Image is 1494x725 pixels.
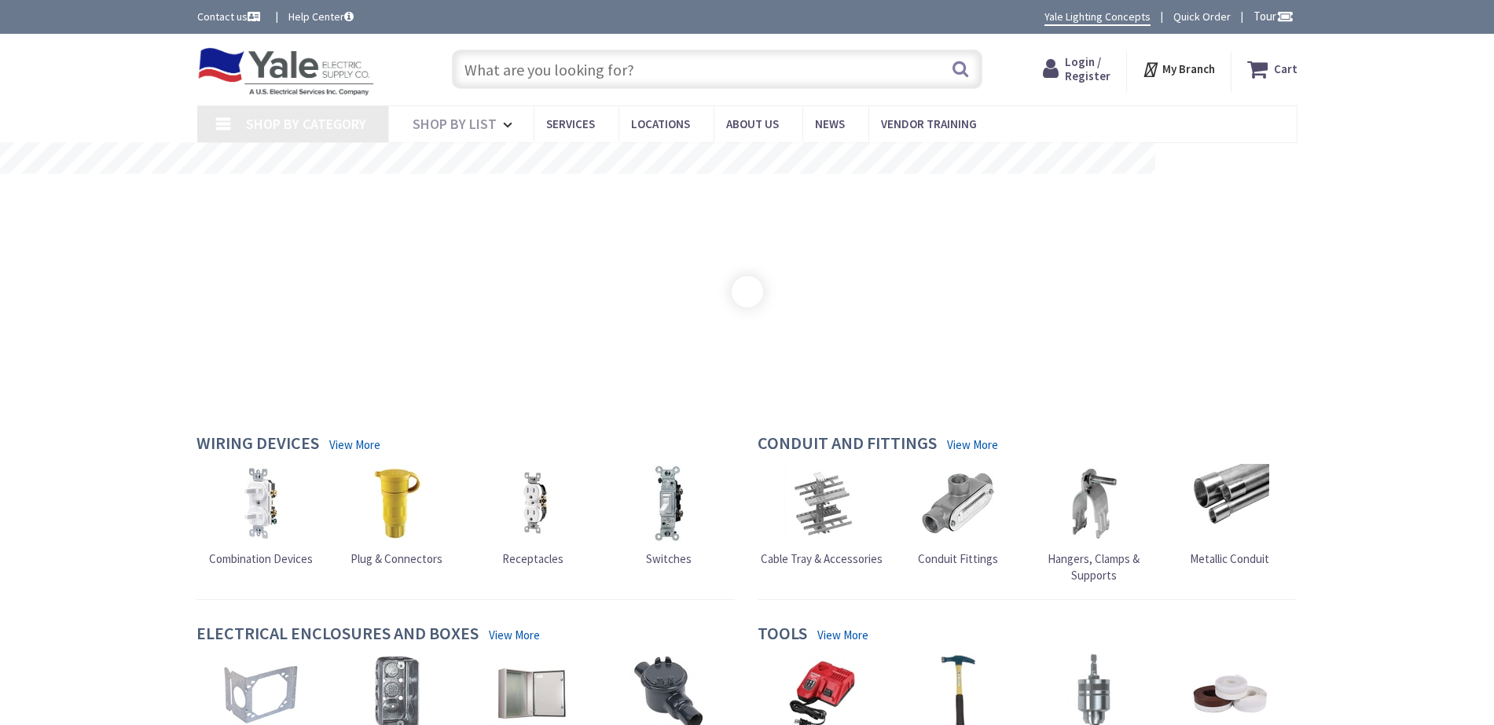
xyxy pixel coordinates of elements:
span: Metallic Conduit [1190,551,1269,566]
span: Tour [1254,9,1294,24]
a: Switches Switches [630,464,708,567]
input: What are you looking for? [452,50,982,89]
a: Login / Register [1043,55,1110,83]
img: Receptacles [494,464,572,543]
img: Yale Electric Supply Co. [197,47,375,96]
span: Locations [631,116,690,131]
a: Yale Lighting Concepts [1044,9,1151,26]
span: News [815,116,845,131]
a: Receptacles Receptacles [494,464,572,567]
img: Switches [630,464,708,543]
a: Plug & Connectors Plug & Connectors [351,464,442,567]
img: Hangers, Clamps & Supports [1055,464,1133,543]
img: Conduit Fittings [919,464,997,543]
span: Vendor Training [881,116,977,131]
span: Receptacles [502,551,563,566]
img: Metallic Conduit [1191,464,1269,543]
img: Cable Tray & Accessories [783,464,861,543]
h4: Conduit and Fittings [758,433,937,456]
a: Combination Devices Combination Devices [209,464,313,567]
span: About Us [726,116,779,131]
a: View More [329,436,380,453]
span: Combination Devices [209,551,313,566]
span: Shop By List [413,115,497,133]
span: Conduit Fittings [918,551,998,566]
a: View More [947,436,998,453]
span: Cable Tray & Accessories [761,551,883,566]
strong: Cart [1274,55,1298,83]
img: Combination Devices [222,464,300,543]
a: View More [489,627,540,643]
a: View More [817,627,868,643]
h4: Tools [758,624,807,646]
a: Conduit Fittings Conduit Fittings [918,464,998,567]
h4: Wiring Devices [196,433,319,456]
strong: My Branch [1162,61,1215,76]
h4: Electrical Enclosures and Boxes [196,624,479,646]
span: Shop By Category [246,115,366,133]
span: Login / Register [1065,54,1110,83]
span: Plug & Connectors [351,551,442,566]
a: Contact us [197,9,263,24]
a: Cart [1247,55,1298,83]
a: Help Center [288,9,354,24]
span: Hangers, Clamps & Supports [1048,551,1140,583]
a: Cable Tray & Accessories Cable Tray & Accessories [761,464,883,567]
a: Hangers, Clamps & Supports Hangers, Clamps & Supports [1030,464,1158,584]
a: Quick Order [1173,9,1231,24]
span: Switches [646,551,692,566]
div: My Branch [1142,55,1215,83]
img: Plug & Connectors [358,464,436,543]
a: Metallic Conduit Metallic Conduit [1190,464,1269,567]
span: Services [546,116,595,131]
